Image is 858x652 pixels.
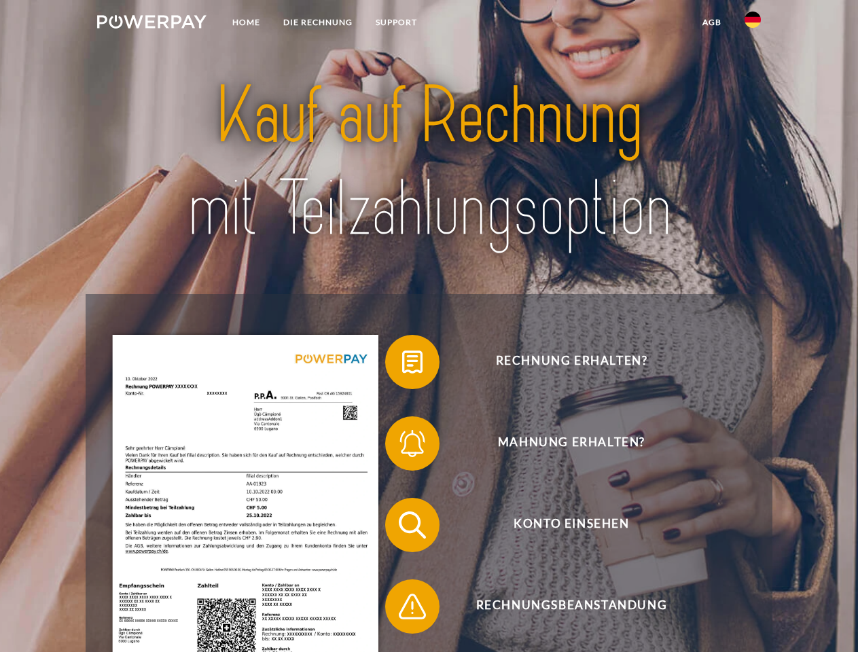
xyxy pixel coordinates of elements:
span: Rechnung erhalten? [405,335,738,389]
img: de [745,12,761,28]
button: Konto einsehen [385,498,738,552]
img: logo-powerpay-white.svg [97,15,207,29]
button: Rechnungsbeanstandung [385,579,738,634]
span: Mahnung erhalten? [405,416,738,471]
span: Konto einsehen [405,498,738,552]
a: Home [221,10,272,35]
button: Mahnung erhalten? [385,416,738,471]
img: qb_warning.svg [395,590,429,623]
img: qb_bell.svg [395,427,429,460]
a: DIE RECHNUNG [272,10,364,35]
img: title-powerpay_de.svg [130,65,728,260]
img: qb_search.svg [395,508,429,542]
a: SUPPORT [364,10,429,35]
a: agb [691,10,733,35]
img: qb_bill.svg [395,345,429,379]
button: Rechnung erhalten? [385,335,738,389]
span: Rechnungsbeanstandung [405,579,738,634]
